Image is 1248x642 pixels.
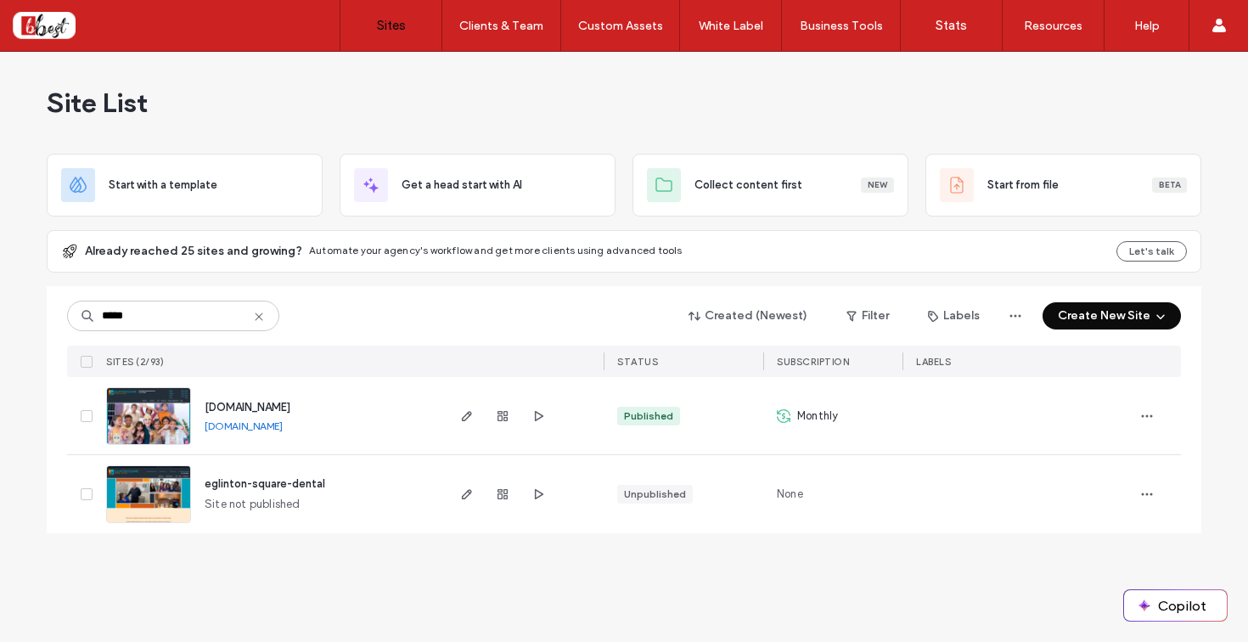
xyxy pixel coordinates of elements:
span: Start from file [987,177,1059,194]
div: Start from fileBeta [925,154,1201,217]
div: Published [624,408,673,424]
label: Help [1134,19,1160,33]
button: Copilot [1124,590,1227,621]
button: Create New Site [1043,302,1181,329]
div: Collect content firstNew [632,154,908,217]
span: Help [39,12,74,27]
span: SITES (2/93) [106,356,164,368]
span: Start with a template [109,177,217,194]
span: Automate your agency's workflow and get more clients using advanced tools [309,244,683,256]
button: Let's talk [1116,241,1187,262]
a: eglinton-square-dental [205,477,325,490]
span: Already reached 25 sites and growing? [85,243,302,260]
button: Labels [913,302,995,329]
button: Created (Newest) [674,302,823,329]
label: White Label [699,19,763,33]
label: Clients & Team [459,19,543,33]
a: [DOMAIN_NAME] [205,401,290,414]
label: Custom Assets [578,19,663,33]
button: Filter [829,302,906,329]
label: Sites [377,18,406,33]
span: Site not published [205,496,301,513]
a: [DOMAIN_NAME] [205,420,283,432]
span: Collect content first [694,177,802,194]
span: Site List [47,86,148,120]
span: STATUS [617,356,658,368]
label: Resources [1024,19,1082,33]
span: SUBSCRIPTION [777,356,849,368]
label: Business Tools [800,19,883,33]
span: None [777,486,803,503]
label: Stats [936,18,967,33]
span: Get a head start with AI [402,177,522,194]
div: Unpublished [624,487,686,502]
div: Start with a template [47,154,323,217]
span: LABELS [916,356,951,368]
span: Monthly [797,408,838,425]
div: Get a head start with AI [340,154,616,217]
div: New [861,177,894,193]
div: Beta [1152,177,1187,193]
